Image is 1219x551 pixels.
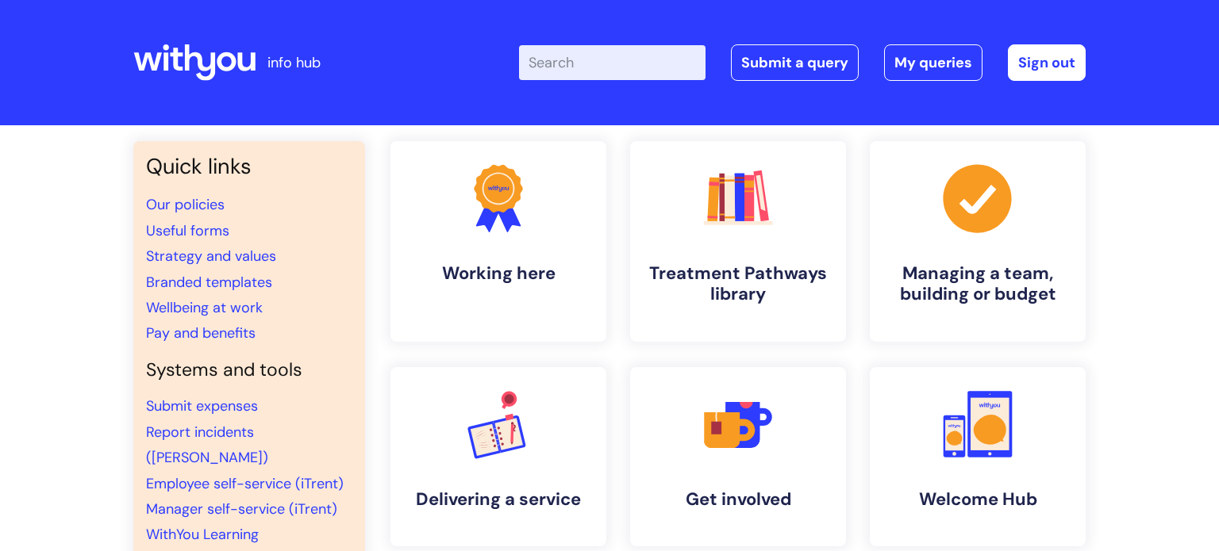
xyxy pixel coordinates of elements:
h4: Systems and tools [146,359,352,381]
a: Wellbeing at work [146,298,263,317]
a: Delivering a service [390,367,606,546]
a: My queries [884,44,983,81]
div: | - [519,44,1086,81]
a: Submit a query [731,44,859,81]
a: WithYou Learning [146,525,259,544]
p: info hub [267,50,321,75]
a: Sign out [1008,44,1086,81]
a: Managing a team, building or budget [870,141,1086,342]
h4: Welcome Hub [883,489,1073,510]
a: Manager self-service (iTrent) [146,499,337,518]
input: Search [519,45,706,80]
a: Report incidents ([PERSON_NAME]) [146,423,268,467]
a: Our policies [146,195,225,214]
a: Treatment Pathways library [630,141,846,342]
h4: Managing a team, building or budget [883,263,1073,305]
a: Pay and benefits [146,323,256,342]
h4: Get involved [643,489,833,510]
a: Useful forms [146,221,229,240]
a: Submit expenses [146,396,258,415]
h4: Treatment Pathways library [643,263,833,305]
h4: Working here [403,263,594,284]
a: Working here [390,141,606,342]
h3: Quick links [146,154,352,179]
a: Employee self-service (iTrent) [146,474,344,493]
a: Branded templates [146,273,272,292]
a: Welcome Hub [870,367,1086,546]
a: Get involved [630,367,846,546]
h4: Delivering a service [403,489,594,510]
a: Strategy and values [146,247,276,266]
